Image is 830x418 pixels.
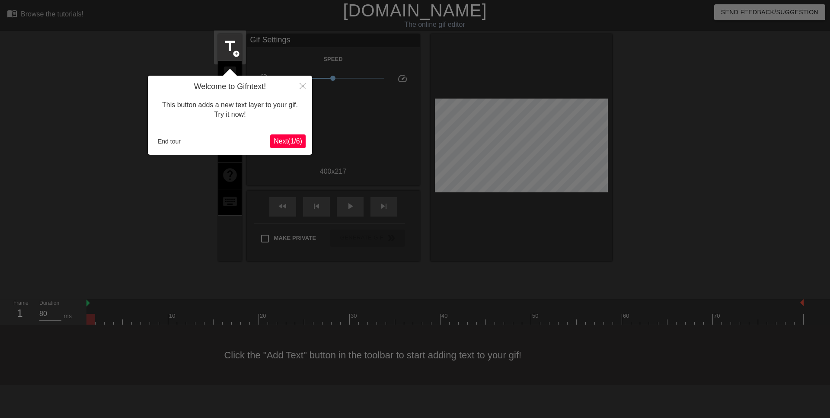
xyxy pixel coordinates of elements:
[270,134,306,148] button: Next
[154,135,184,148] button: End tour
[154,82,306,92] h4: Welcome to Gifntext!
[274,137,302,145] span: Next ( 1 / 6 )
[154,92,306,128] div: This button adds a new text layer to your gif. Try it now!
[293,76,312,96] button: Close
